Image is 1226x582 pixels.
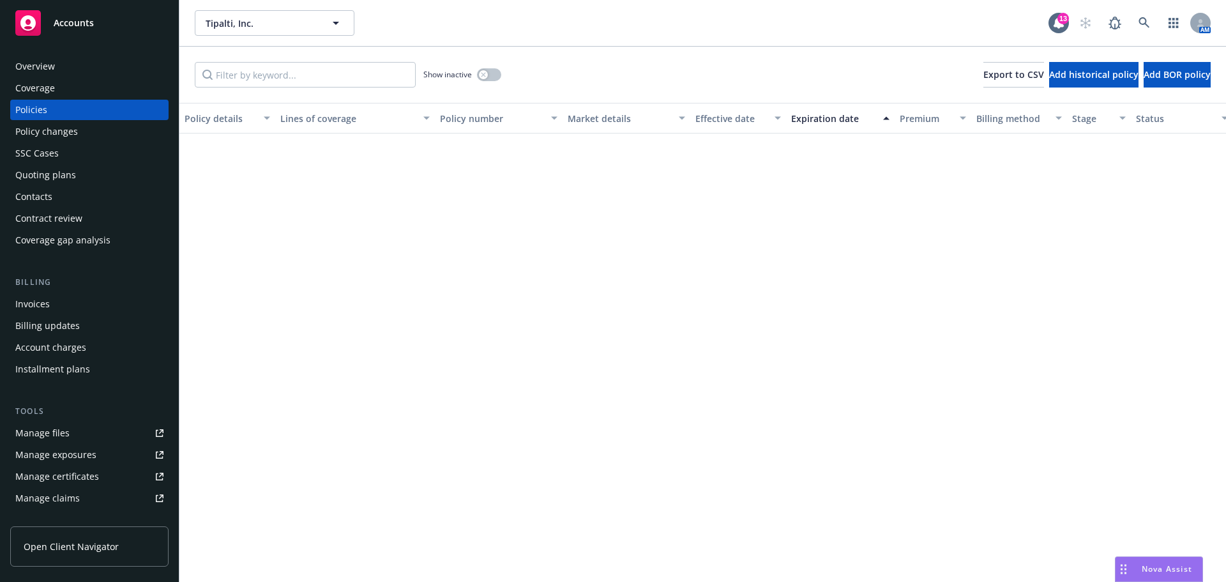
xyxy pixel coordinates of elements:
a: Report a Bug [1102,10,1128,36]
button: Tipalti, Inc. [195,10,354,36]
div: Contacts [15,187,52,207]
a: Billing updates [10,316,169,336]
div: Policy details [185,112,256,125]
div: Manage files [15,423,70,443]
div: Policy number [440,112,543,125]
a: Accounts [10,5,169,41]
a: Manage certificates [10,466,169,487]
button: Export to CSV [983,62,1044,88]
button: Expiration date [786,103,895,134]
a: Coverage gap analysis [10,230,169,250]
div: Account charges [15,337,86,358]
div: Tools [10,405,169,418]
button: Add historical policy [1049,62,1139,88]
a: Account charges [10,337,169,358]
button: Add BOR policy [1144,62,1211,88]
a: Manage exposures [10,445,169,465]
div: Manage certificates [15,466,99,487]
div: Stage [1072,112,1112,125]
a: Coverage [10,78,169,98]
div: Coverage [15,78,55,98]
div: Effective date [695,112,767,125]
div: Invoices [15,294,50,314]
button: Stage [1067,103,1131,134]
a: Contacts [10,187,169,207]
button: Effective date [690,103,786,134]
a: Start snowing [1073,10,1098,36]
a: Switch app [1161,10,1186,36]
a: Manage BORs [10,510,169,530]
a: Search [1131,10,1157,36]
a: SSC Cases [10,143,169,164]
a: Overview [10,56,169,77]
span: Show inactive [423,69,472,80]
button: Policy number [435,103,563,134]
div: Policy changes [15,121,78,142]
span: Open Client Navigator [24,540,119,553]
a: Manage files [10,423,169,443]
span: Add historical policy [1049,68,1139,80]
div: 13 [1057,13,1069,24]
button: Billing method [971,103,1067,134]
div: Manage claims [15,488,80,509]
a: Contract review [10,208,169,229]
div: Lines of coverage [280,112,416,125]
div: Billing [10,276,169,289]
div: Manage BORs [15,510,75,530]
a: Quoting plans [10,165,169,185]
div: SSC Cases [15,143,59,164]
a: Manage claims [10,488,169,509]
div: Premium [900,112,952,125]
div: Market details [568,112,671,125]
span: Tipalti, Inc. [206,17,316,30]
div: Overview [15,56,55,77]
button: Market details [563,103,690,134]
div: Quoting plans [15,165,76,185]
button: Policy details [179,103,275,134]
button: Premium [895,103,971,134]
button: Lines of coverage [275,103,435,134]
div: Expiration date [791,112,875,125]
input: Filter by keyword... [195,62,416,88]
a: Policy changes [10,121,169,142]
span: Export to CSV [983,68,1044,80]
div: Contract review [15,208,82,229]
span: Accounts [54,18,94,28]
button: Nova Assist [1115,556,1203,582]
div: Manage exposures [15,445,96,465]
a: Invoices [10,294,169,314]
div: Billing updates [15,316,80,336]
a: Policies [10,100,169,120]
div: Drag to move [1116,557,1131,581]
span: Nova Assist [1142,563,1192,574]
a: Installment plans [10,359,169,379]
div: Billing method [976,112,1048,125]
span: Add BOR policy [1144,68,1211,80]
div: Coverage gap analysis [15,230,110,250]
div: Installment plans [15,359,90,379]
div: Policies [15,100,47,120]
div: Status [1136,112,1214,125]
